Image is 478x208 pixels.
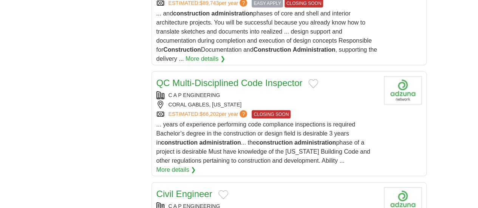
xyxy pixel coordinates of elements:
strong: administration [294,139,336,146]
strong: construction [256,139,293,146]
span: $66,202 [200,111,219,117]
span: ... years of experience performing code compliance inspections is required Bachelor’s degree in t... [156,121,370,164]
span: ? [240,110,247,118]
a: ESTIMATED:$66,202per year? [169,110,249,119]
span: ... and phases of core and shell and interior architecture projects. You will be successful becau... [156,10,377,62]
button: Add to favorite jobs [308,79,318,88]
strong: construction [161,139,198,146]
div: C A P ENGINEERING [156,91,378,99]
strong: Construction [163,46,201,53]
span: CLOSING SOON [252,110,291,119]
div: CORAL GABLES, [US_STATE] [156,101,378,109]
strong: administration [211,10,253,17]
strong: administration [199,139,241,146]
a: More details ❯ [156,165,196,174]
img: Company logo [384,76,422,105]
strong: Construction [253,46,291,53]
a: Civil Engineer [156,189,212,199]
strong: construction [173,10,210,17]
a: More details ❯ [186,54,225,63]
button: Add to favorite jobs [218,190,228,199]
strong: Administration [292,46,335,53]
a: QC Multi-Disciplined Code Inspector [156,78,303,88]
